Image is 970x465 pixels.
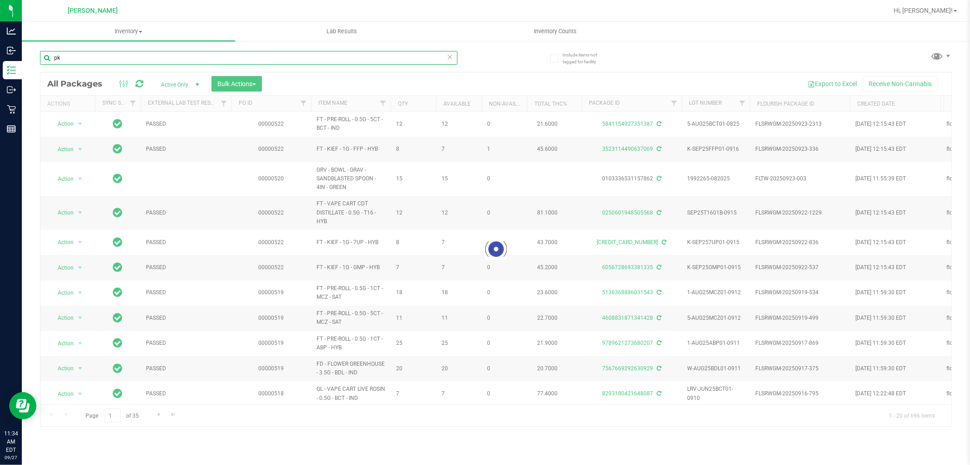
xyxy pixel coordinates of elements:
[235,22,448,41] a: Lab Results
[894,7,953,14] span: Hi, [PERSON_NAME]!
[68,7,118,15] span: [PERSON_NAME]
[4,454,18,461] p: 09/27
[7,85,16,94] inline-svg: Outbound
[4,429,18,454] p: 11:34 AM EDT
[447,51,453,63] span: Clear
[7,124,16,133] inline-svg: Reports
[7,66,16,75] inline-svg: Inventory
[22,22,235,41] a: Inventory
[7,46,16,55] inline-svg: Inbound
[40,51,457,65] input: Search Package ID, Item Name, SKU, Lot or Part Number...
[22,27,235,36] span: Inventory
[522,27,589,36] span: Inventory Counts
[7,105,16,114] inline-svg: Retail
[563,51,608,65] span: Include items not tagged for facility
[9,392,36,419] iframe: Resource center
[7,26,16,36] inline-svg: Analytics
[314,27,369,36] span: Lab Results
[448,22,662,41] a: Inventory Counts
